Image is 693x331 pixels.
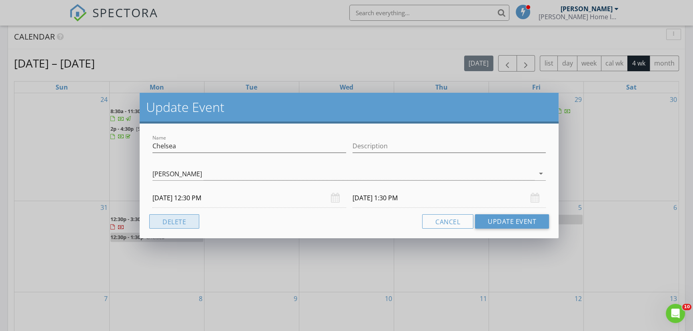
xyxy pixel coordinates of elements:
iframe: Intercom live chat [666,304,685,323]
span: 10 [682,304,691,310]
i: arrow_drop_down [536,169,546,178]
h2: Update Event [146,99,552,115]
button: Update Event [475,214,549,229]
div: [PERSON_NAME] [152,170,202,177]
button: Cancel [422,214,473,229]
input: Select date [152,188,346,208]
input: Select date [353,188,546,208]
button: Delete [149,214,199,229]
